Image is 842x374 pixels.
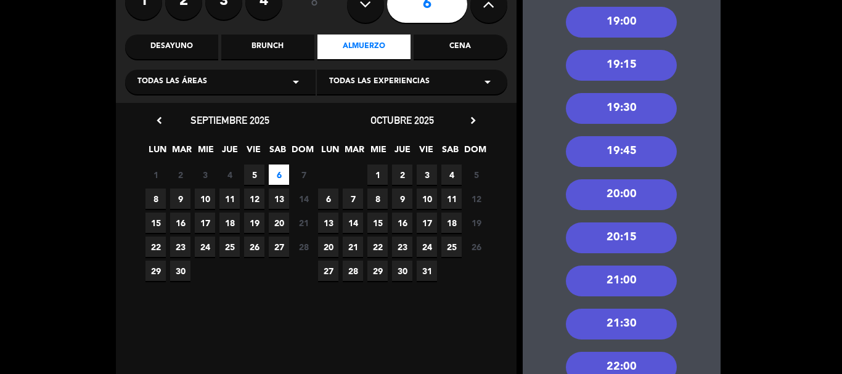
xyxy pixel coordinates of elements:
[190,114,269,126] span: septiembre 2025
[317,35,411,59] div: Almuerzo
[343,237,363,257] span: 21
[170,165,190,185] span: 2
[466,237,486,257] span: 26
[269,237,289,257] span: 27
[566,50,677,81] div: 19:15
[293,237,314,257] span: 28
[367,213,388,233] span: 15
[145,165,166,185] span: 1
[467,114,480,127] i: chevron_right
[269,165,289,185] span: 6
[367,261,388,281] span: 29
[480,75,495,89] i: arrow_drop_down
[392,189,412,209] span: 9
[269,189,289,209] span: 13
[441,213,462,233] span: 18
[145,189,166,209] span: 8
[219,165,240,185] span: 4
[417,189,437,209] span: 10
[243,142,264,163] span: VIE
[244,237,264,257] span: 26
[268,142,288,163] span: SAB
[392,213,412,233] span: 16
[244,189,264,209] span: 12
[417,213,437,233] span: 17
[566,309,677,339] div: 21:30
[292,142,312,163] span: DOM
[343,213,363,233] span: 14
[318,237,338,257] span: 20
[417,261,437,281] span: 31
[125,35,218,59] div: Desayuno
[417,165,437,185] span: 3
[171,142,192,163] span: MAR
[145,261,166,281] span: 29
[293,165,314,185] span: 7
[566,7,677,38] div: 19:00
[269,213,289,233] span: 20
[344,142,364,163] span: MAR
[416,142,436,163] span: VIE
[320,142,340,163] span: LUN
[170,213,190,233] span: 16
[221,35,314,59] div: Brunch
[440,142,460,163] span: SAB
[145,213,166,233] span: 15
[466,213,486,233] span: 19
[343,261,363,281] span: 28
[170,261,190,281] span: 30
[293,189,314,209] span: 14
[566,93,677,124] div: 19:30
[293,213,314,233] span: 21
[441,165,462,185] span: 4
[219,237,240,257] span: 25
[219,213,240,233] span: 18
[219,142,240,163] span: JUE
[392,142,412,163] span: JUE
[367,237,388,257] span: 22
[219,189,240,209] span: 11
[367,165,388,185] span: 1
[195,142,216,163] span: MIE
[244,165,264,185] span: 5
[195,213,215,233] span: 17
[392,261,412,281] span: 30
[566,179,677,210] div: 20:00
[195,189,215,209] span: 10
[566,266,677,296] div: 21:00
[414,35,507,59] div: Cena
[368,142,388,163] span: MIE
[170,189,190,209] span: 9
[318,213,338,233] span: 13
[464,142,484,163] span: DOM
[170,237,190,257] span: 23
[392,237,412,257] span: 23
[329,76,430,88] span: Todas las experiencias
[367,189,388,209] span: 8
[466,189,486,209] span: 12
[466,165,486,185] span: 5
[441,237,462,257] span: 25
[288,75,303,89] i: arrow_drop_down
[417,237,437,257] span: 24
[147,142,168,163] span: LUN
[566,222,677,253] div: 20:15
[195,165,215,185] span: 3
[370,114,434,126] span: octubre 2025
[153,114,166,127] i: chevron_left
[195,237,215,257] span: 24
[566,136,677,167] div: 19:45
[441,189,462,209] span: 11
[392,165,412,185] span: 2
[244,213,264,233] span: 19
[318,189,338,209] span: 6
[318,261,338,281] span: 27
[137,76,207,88] span: Todas las áreas
[145,237,166,257] span: 22
[343,189,363,209] span: 7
